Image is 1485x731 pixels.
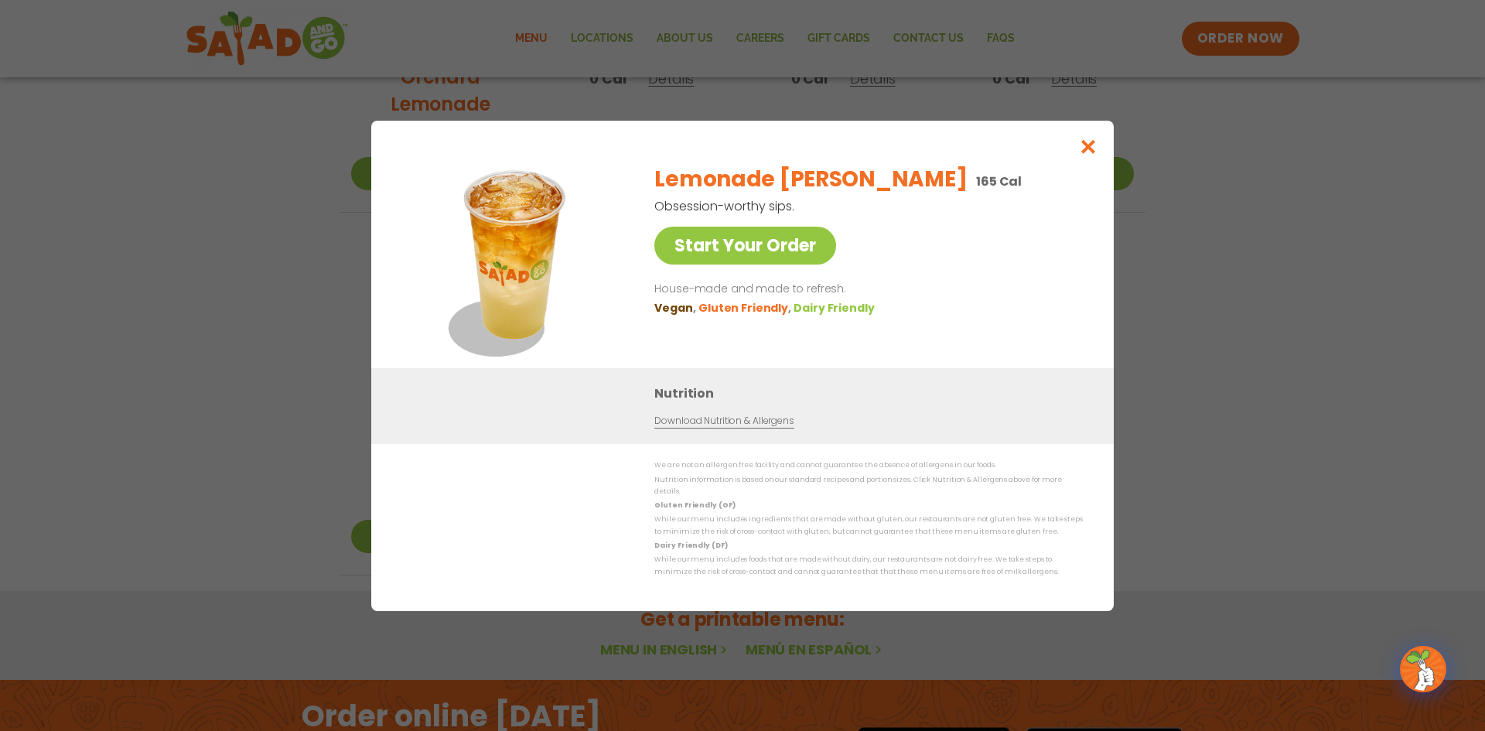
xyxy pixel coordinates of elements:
a: Start Your Order [654,227,836,265]
button: Close modal [1063,121,1114,173]
li: Dairy Friendly [794,299,877,316]
p: House-made and made to refresh. [654,280,1077,299]
h2: Lemonade [PERSON_NAME] [654,163,967,196]
p: While our menu includes foods that are made without dairy, our restaurants are not dairy free. We... [654,554,1083,578]
strong: Gluten Friendly (GF) [654,500,735,510]
img: wpChatIcon [1401,647,1445,691]
img: Featured product photo for Lemonade Arnold Palmer [406,152,623,368]
li: Vegan [654,299,698,316]
p: Nutrition information is based on our standard recipes and portion sizes. Click Nutrition & Aller... [654,473,1083,497]
strong: Dairy Friendly (DF) [654,541,727,550]
p: While our menu includes ingredients that are made without gluten, our restaurants are not gluten ... [654,514,1083,538]
p: 165 Cal [976,172,1022,191]
p: Obsession-worthy sips. [654,196,1002,216]
li: Gluten Friendly [698,299,794,316]
h3: Nutrition [654,384,1091,403]
a: Download Nutrition & Allergens [654,414,794,429]
p: We are not an allergen free facility and cannot guarantee the absence of allergens in our foods. [654,459,1083,471]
